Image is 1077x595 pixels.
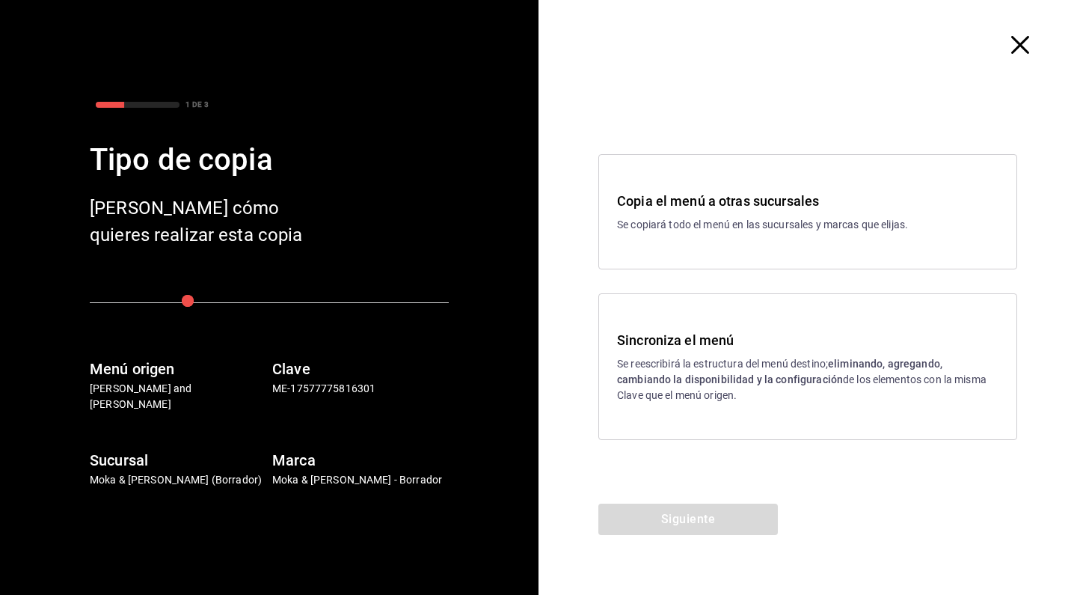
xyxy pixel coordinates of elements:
strong: eliminando, agregando, cambiando la disponibilidad y la configuración [617,358,942,385]
h6: Clave [272,357,449,381]
div: [PERSON_NAME] cómo quieres realizar esta copia [90,195,329,248]
h6: Sucursal [90,448,266,472]
p: [PERSON_NAME] and [PERSON_NAME] [90,381,266,412]
p: Moka & [PERSON_NAME] (Borrador) [90,472,266,488]
h3: Copia el menú a otras sucursales [617,191,998,211]
p: ME-17577775816301 [272,381,449,397]
div: 1 DE 3 [185,99,209,110]
h6: Menú origen [90,357,266,381]
p: Moka & [PERSON_NAME] - Borrador [272,472,449,488]
h3: Sincroniza el menú [617,330,998,350]
p: Se copiará todo el menú en las sucursales y marcas que elijas. [617,217,998,233]
h6: Marca [272,448,449,472]
div: Tipo de copia [90,138,449,183]
p: Se reescribirá la estructura del menú destino; de los elementos con la misma Clave que el menú or... [617,356,998,403]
